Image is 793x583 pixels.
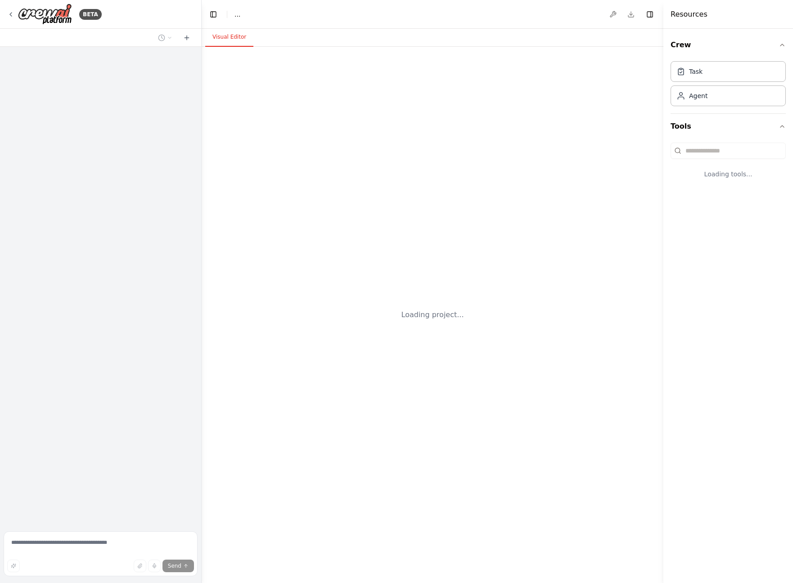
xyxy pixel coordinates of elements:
[168,562,181,570] span: Send
[234,10,240,19] nav: breadcrumb
[134,560,146,572] button: Upload files
[644,8,656,21] button: Hide right sidebar
[689,91,707,100] div: Agent
[154,32,176,43] button: Switch to previous chat
[671,9,707,20] h4: Resources
[162,560,194,572] button: Send
[7,560,20,572] button: Improve this prompt
[401,309,464,320] div: Loading project...
[180,32,194,43] button: Start a new chat
[18,4,72,25] img: Logo
[671,114,786,139] button: Tools
[205,28,253,47] button: Visual Editor
[207,8,220,21] button: Hide left sidebar
[671,162,786,186] div: Loading tools...
[79,9,102,20] div: BETA
[671,58,786,113] div: Crew
[234,10,240,19] span: ...
[671,139,786,193] div: Tools
[671,32,786,58] button: Crew
[148,560,161,572] button: Click to speak your automation idea
[689,67,703,76] div: Task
